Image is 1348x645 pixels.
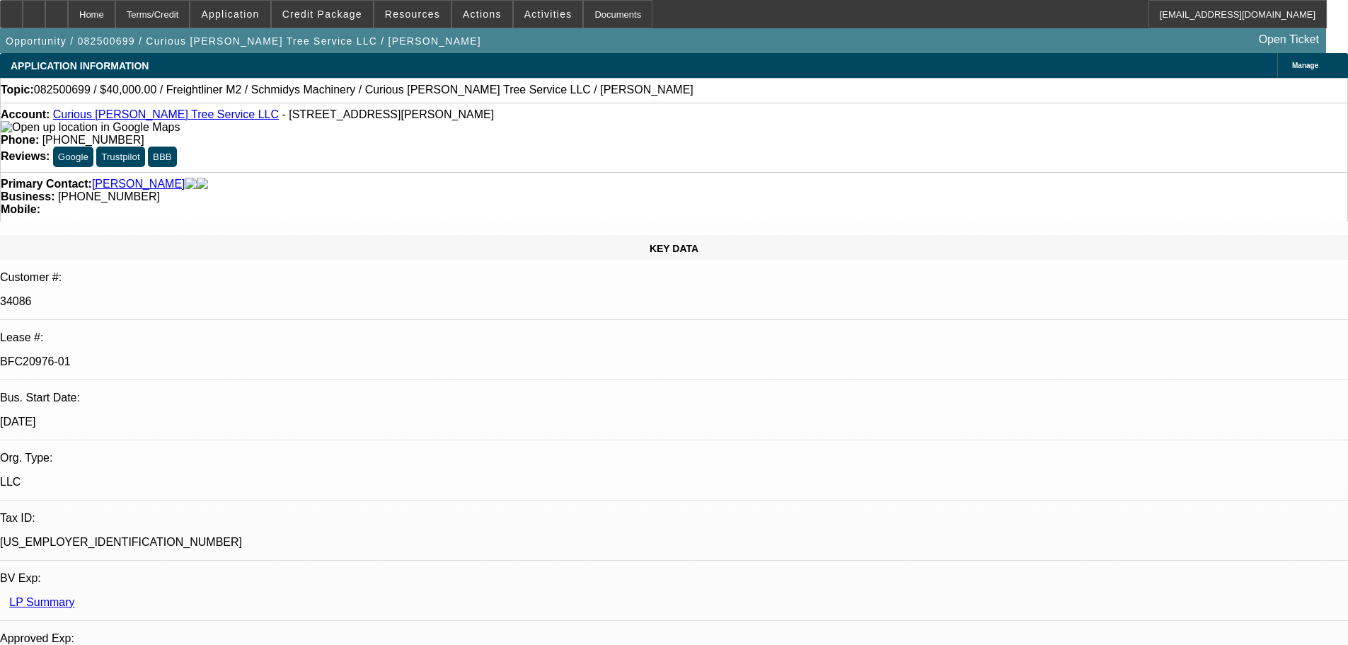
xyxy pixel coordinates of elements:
a: [PERSON_NAME] [92,178,185,190]
span: Credit Package [282,8,362,20]
span: Opportunity / 082500699 / Curious [PERSON_NAME] Tree Service LLC / [PERSON_NAME] [6,35,481,47]
span: Actions [463,8,502,20]
button: Application [190,1,270,28]
span: Manage [1292,62,1318,69]
span: 082500699 / $40,000.00 / Freightliner M2 / Schmidys Machinery / Curious [PERSON_NAME] Tree Servic... [34,84,693,96]
button: BBB [148,147,177,167]
span: [PHONE_NUMBER] [58,190,160,202]
strong: Reviews: [1,150,50,162]
img: Open up location in Google Maps [1,121,180,134]
span: Activities [524,8,572,20]
button: Resources [374,1,451,28]
span: APPLICATION INFORMATION [11,60,149,72]
span: Resources [385,8,440,20]
strong: Business: [1,190,54,202]
span: - [STREET_ADDRESS][PERSON_NAME] [282,108,494,120]
button: Credit Package [272,1,373,28]
strong: Primary Contact: [1,178,92,190]
button: Activities [514,1,583,28]
a: View Google Maps [1,121,180,133]
img: linkedin-icon.png [197,178,208,190]
strong: Mobile: [1,203,40,215]
img: facebook-icon.png [185,178,197,190]
a: Open Ticket [1253,28,1325,52]
button: Google [53,147,93,167]
span: [PHONE_NUMBER] [42,134,144,146]
strong: Account: [1,108,50,120]
span: Application [201,8,259,20]
button: Trustpilot [96,147,144,167]
strong: Topic: [1,84,34,96]
a: Curious [PERSON_NAME] Tree Service LLC [53,108,279,120]
a: LP Summary [9,596,74,608]
button: Actions [452,1,512,28]
strong: Phone: [1,134,39,146]
span: KEY DATA [650,243,698,254]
